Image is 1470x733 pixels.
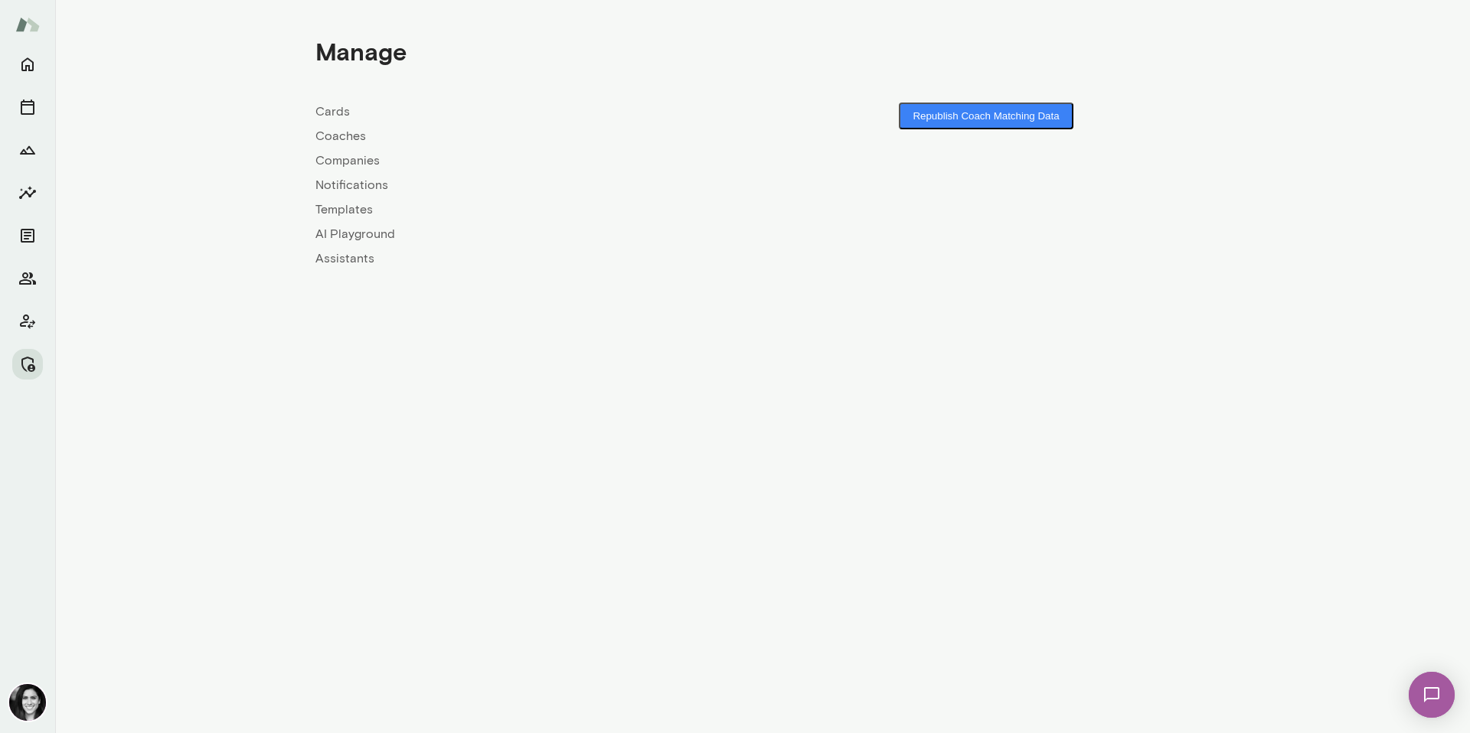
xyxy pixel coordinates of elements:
[12,220,43,251] button: Documents
[15,10,40,39] img: Mento
[12,178,43,208] button: Insights
[12,49,43,80] button: Home
[12,263,43,294] button: Members
[12,349,43,380] button: Manage
[9,684,46,721] img: Jamie Albers
[899,103,1073,129] button: Republish Coach Matching Data
[315,103,763,121] a: Cards
[315,200,763,219] a: Templates
[12,92,43,122] button: Sessions
[12,306,43,337] button: Client app
[315,176,763,194] a: Notifications
[315,249,763,268] a: Assistants
[315,127,763,145] a: Coaches
[315,225,763,243] a: AI Playground
[315,37,407,66] h4: Manage
[315,151,763,170] a: Companies
[12,135,43,165] button: Growth Plan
